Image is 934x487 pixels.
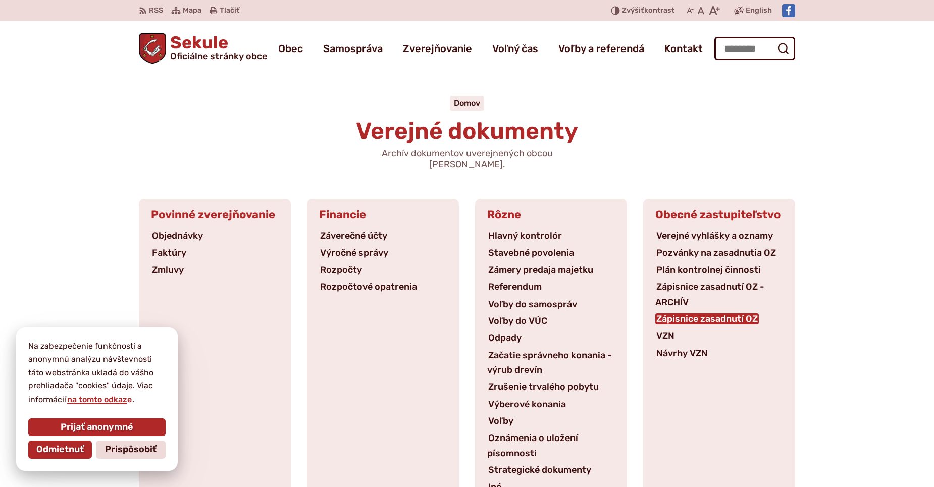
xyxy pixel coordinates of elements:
[558,34,644,63] a: Voľby a referendá
[149,5,163,17] span: RSS
[278,34,303,63] a: Obec
[487,381,600,393] a: Zrušenie trvalého pobytu
[356,117,578,145] span: Verejné dokumenty
[487,432,578,459] a: Oznámenia o uložení písomnosti
[183,5,201,17] span: Mapa
[655,247,777,258] a: Pozvánky na zasadnutia OZ
[622,6,644,15] span: Zvýšiť
[28,339,166,406] p: Na zabezpečenie funkčnosti a anonymnú analýzu návštevnosti táto webstránka ukladá do vášho prehli...
[487,464,592,475] a: Strategické dokumenty
[28,418,166,436] button: Prijať anonymné
[782,4,795,17] img: Prejsť na Facebook stránku
[655,264,762,275] a: Plán kontrolnej činnosti
[487,264,594,275] a: Zámery predaja majetku
[403,34,472,63] a: Zverejňovanie
[487,350,612,376] a: Začatie správneho konania - výrub drevín
[655,348,709,359] a: Návrhy VZN
[151,230,204,241] a: Objednávky
[220,7,239,15] span: Tlačiť
[151,264,185,275] a: Zmluvy
[655,230,774,241] a: Verejné vyhlášky a oznamy
[746,5,772,17] span: English
[319,264,363,275] a: Rozpočty
[323,34,383,63] a: Samospráva
[487,230,563,241] a: Hlavný kontrolór
[151,247,187,258] a: Faktúry
[664,34,703,63] a: Kontakt
[622,7,674,15] span: kontrast
[487,399,567,410] a: Výberové konania
[307,199,459,229] h3: Financie
[487,299,578,310] a: Voľby do samospráv
[139,199,291,229] h3: Povinné zverejňovanie
[487,247,575,258] a: Stavebné povolenia
[170,52,267,61] span: Oficiálne stránky obce
[66,395,133,404] a: na tomto odkaze
[319,230,388,241] a: Záverečné účty
[319,281,418,293] a: Rozpočtové opatrenia
[36,444,84,455] span: Odmietnuť
[487,281,543,293] a: Referendum
[744,5,774,17] a: English
[475,199,627,229] h3: Rôzne
[454,98,480,108] a: Domov
[166,34,267,61] span: Sekule
[643,199,795,229] h3: Obecné zastupiteľstvo
[487,315,548,326] a: Voľby do VÚC
[655,313,759,324] a: Zápisnice zasadnutí OZ
[487,415,514,426] a: Voľby
[105,444,157,455] span: Prispôsobiť
[61,422,133,433] span: Prijať anonymné
[319,247,389,258] a: Výročné správy
[487,332,523,344] a: Odpady
[28,441,92,459] button: Odmietnuť
[346,148,588,170] p: Archív dokumentov uverejnených obcou [PERSON_NAME].
[655,281,764,308] a: Zápisnice zasadnutí OZ - ARCHÍV
[655,330,676,342] a: VZN
[492,34,538,63] a: Voľný čas
[139,33,267,64] a: Logo Sekule, prejsť na domovskú stránku.
[96,441,166,459] button: Prispôsobiť
[139,33,166,64] img: Prejsť na domovskú stránku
